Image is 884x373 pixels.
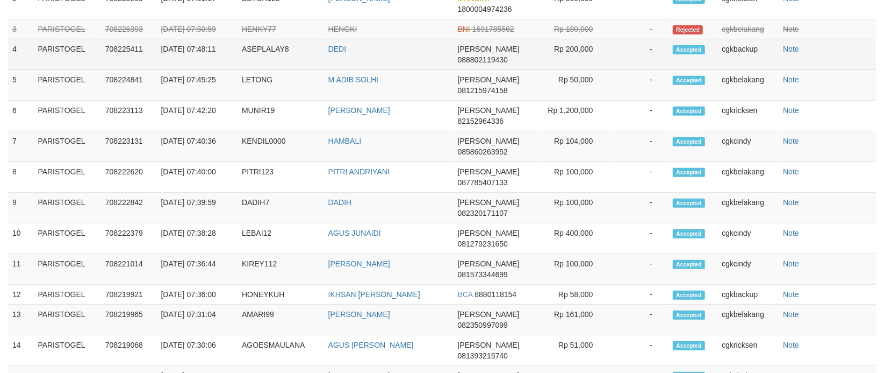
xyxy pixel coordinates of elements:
td: Rp 58,000 [539,285,609,305]
span: 088802119430 [458,55,508,64]
td: 708223113 [101,101,157,131]
td: cgkbelakang [717,162,779,193]
a: [PERSON_NAME] [328,310,390,319]
td: cgkbelakang [717,305,779,335]
span: Accepted [673,229,705,238]
td: HENKY77 [238,19,324,39]
td: - [609,335,669,366]
td: 5 [8,70,33,101]
td: [DATE] 07:40:00 [156,162,238,193]
span: 085860263952 [458,147,508,156]
a: IKHSAN [PERSON_NAME] [328,290,420,299]
td: [DATE] 07:50:59 [156,19,238,39]
td: PARISTOGEL [33,101,100,131]
span: Accepted [673,107,705,116]
td: 11 [8,254,33,285]
td: Rp 100,000 [539,254,609,285]
td: 708219068 [101,335,157,366]
td: 12 [8,285,33,305]
td: 6 [8,101,33,131]
td: - [609,70,669,101]
span: [PERSON_NAME] [458,198,520,207]
span: 081393215740 [458,351,508,360]
span: BCA [458,290,473,299]
span: Accepted [673,260,705,269]
a: Note [783,45,799,53]
span: Accepted [673,137,705,146]
td: 708219965 [101,305,157,335]
td: [DATE] 07:31:04 [156,305,238,335]
td: KIREY112 [238,254,324,285]
td: [DATE] 07:30:06 [156,335,238,366]
span: [PERSON_NAME] [458,259,520,268]
a: Note [783,259,799,268]
td: Rp 100,000 [539,162,609,193]
td: 708219921 [101,285,157,305]
td: Rp 1,200,000 [539,101,609,131]
span: [PERSON_NAME] [458,106,520,115]
span: Rejected [673,25,703,34]
span: 081573344699 [458,270,508,279]
td: [DATE] 07:48:11 [156,39,238,70]
a: M ADIB SOLHI [328,75,378,84]
a: DADIH [328,198,352,207]
span: BNI [458,25,470,33]
span: 1800004974236 [458,5,512,13]
td: [DATE] 07:42:20 [156,101,238,131]
td: 708226393 [101,19,157,39]
td: cgkbelakang [717,193,779,223]
span: 82152964336 [458,117,504,125]
td: PARISTOGEL [33,305,100,335]
a: AGUS [PERSON_NAME] [328,341,414,349]
td: 708221014 [101,254,157,285]
a: Note [783,137,799,145]
span: Accepted [673,168,705,177]
td: cgkbackup [717,285,779,305]
td: - [609,39,669,70]
a: Note [783,167,799,176]
td: [DATE] 07:40:36 [156,131,238,162]
td: Rp 51,000 [539,335,609,366]
td: - [609,223,669,254]
span: Accepted [673,311,705,320]
td: 4 [8,39,33,70]
td: - [609,131,669,162]
span: [PERSON_NAME] [458,229,520,237]
span: Accepted [673,199,705,208]
span: [PERSON_NAME] [458,45,520,53]
a: HAMBALI [328,137,361,145]
td: LETONG [238,70,324,101]
td: cgkricksen [717,101,779,131]
span: [PERSON_NAME] [458,75,520,84]
span: Accepted [673,76,705,85]
td: HONEYKUH [238,285,324,305]
td: 708224841 [101,70,157,101]
span: [PERSON_NAME] [458,341,520,349]
td: - [609,193,669,223]
span: [PERSON_NAME] [458,137,520,145]
td: ASEPLALAY8 [238,39,324,70]
td: 708222620 [101,162,157,193]
span: Accepted [673,45,705,54]
td: - [609,305,669,335]
td: cgkbelakang [717,19,779,39]
td: [DATE] 07:39:59 [156,193,238,223]
span: 082350997099 [458,321,508,329]
a: Note [783,341,799,349]
td: - [609,254,669,285]
td: cgkcindy [717,254,779,285]
td: MUNIR19 [238,101,324,131]
td: Rp 200,000 [539,39,609,70]
td: AMARI99 [238,305,324,335]
td: 13 [8,305,33,335]
td: 3 [8,19,33,39]
span: 081215974158 [458,86,508,95]
span: 082320171107 [458,209,508,217]
td: 708222379 [101,223,157,254]
span: 8880118154 [475,290,516,299]
td: PARISTOGEL [33,335,100,366]
td: 14 [8,335,33,366]
td: PARISTOGEL [33,254,100,285]
td: Rp 104,000 [539,131,609,162]
td: - [609,19,669,39]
